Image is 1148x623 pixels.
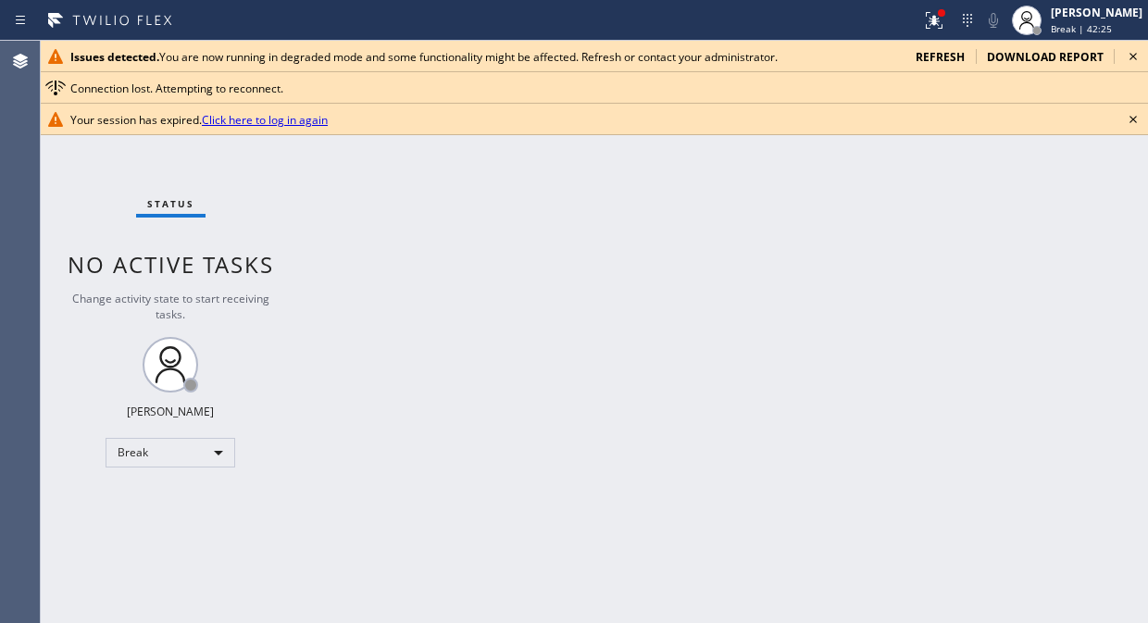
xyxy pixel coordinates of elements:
div: [PERSON_NAME] [1051,5,1142,20]
button: Mute [980,7,1006,33]
span: Status [147,197,194,210]
span: download report [987,49,1104,65]
span: Connection lost. Attempting to reconnect. [70,81,283,96]
div: You are now running in degraded mode and some functionality might be affected. Refresh or contact... [70,49,901,65]
b: Issues detected. [70,49,159,65]
span: Your session has expired. [70,112,328,128]
span: No active tasks [68,249,274,280]
div: Break [106,438,235,467]
span: refresh [916,49,965,65]
span: Break | 42:25 [1051,22,1112,35]
span: Change activity state to start receiving tasks. [72,291,269,322]
div: [PERSON_NAME] [127,404,214,419]
a: Click here to log in again [202,112,328,128]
